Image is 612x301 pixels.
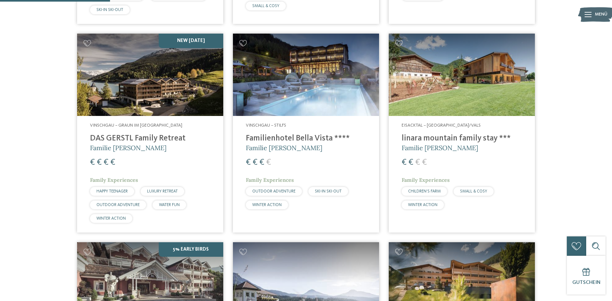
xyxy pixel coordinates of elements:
span: SMALL & COSY [252,4,279,8]
img: Familienhotels gesucht? Hier findet ihr die besten! [233,34,379,116]
span: € [246,158,251,167]
span: CHILDREN’S FARM [408,189,441,193]
img: Familienhotels gesucht? Hier findet ihr die besten! [77,34,223,116]
span: Gutschein [572,280,600,285]
span: Familie [PERSON_NAME] [246,144,322,152]
span: € [266,158,271,167]
span: € [253,158,257,167]
span: SKI-IN SKI-OUT [315,189,342,193]
span: HAPPY TEENAGER [96,189,128,193]
span: Family Experiences [402,177,450,183]
h4: DAS GERSTL Family Retreat [90,134,210,143]
span: Familie [PERSON_NAME] [90,144,166,152]
span: WINTER ACTION [408,203,437,207]
a: Gutschein [567,256,606,295]
span: OUTDOOR ADVENTURE [252,189,296,193]
span: WINTER ACTION [96,216,126,221]
span: WINTER ACTION [252,203,282,207]
span: SKI-IN SKI-OUT [96,8,123,12]
a: Familienhotels gesucht? Hier findet ihr die besten! Eisacktal – [GEOGRAPHIC_DATA]/Vals linara mou... [389,34,535,232]
span: WATER FUN [159,203,180,207]
span: OUTDOOR ADVENTURE [96,203,140,207]
span: € [110,158,115,167]
span: Family Experiences [90,177,138,183]
span: LUXURY RETREAT [147,189,178,193]
img: Familienhotels gesucht? Hier findet ihr die besten! [389,34,535,116]
h4: linara mountain family stay *** [402,134,522,143]
h4: Familienhotel Bella Vista **** [246,134,366,143]
span: Family Experiences [246,177,294,183]
span: € [97,158,102,167]
a: Familienhotels gesucht? Hier findet ihr die besten! Vinschgau – Stilfs Familienhotel Bella Vista ... [233,34,379,232]
span: SMALL & COSY [460,189,487,193]
span: € [259,158,264,167]
span: Eisacktal – [GEOGRAPHIC_DATA]/Vals [402,123,481,128]
span: € [90,158,95,167]
span: Vinschgau – Graun im [GEOGRAPHIC_DATA] [90,123,182,128]
span: € [422,158,427,167]
span: Familie [PERSON_NAME] [402,144,478,152]
span: € [104,158,108,167]
span: € [408,158,413,167]
span: Vinschgau – Stilfs [246,123,286,128]
span: € [415,158,420,167]
span: € [402,158,406,167]
a: Familienhotels gesucht? Hier findet ihr die besten! NEW [DATE] Vinschgau – Graun im [GEOGRAPHIC_D... [77,34,223,232]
